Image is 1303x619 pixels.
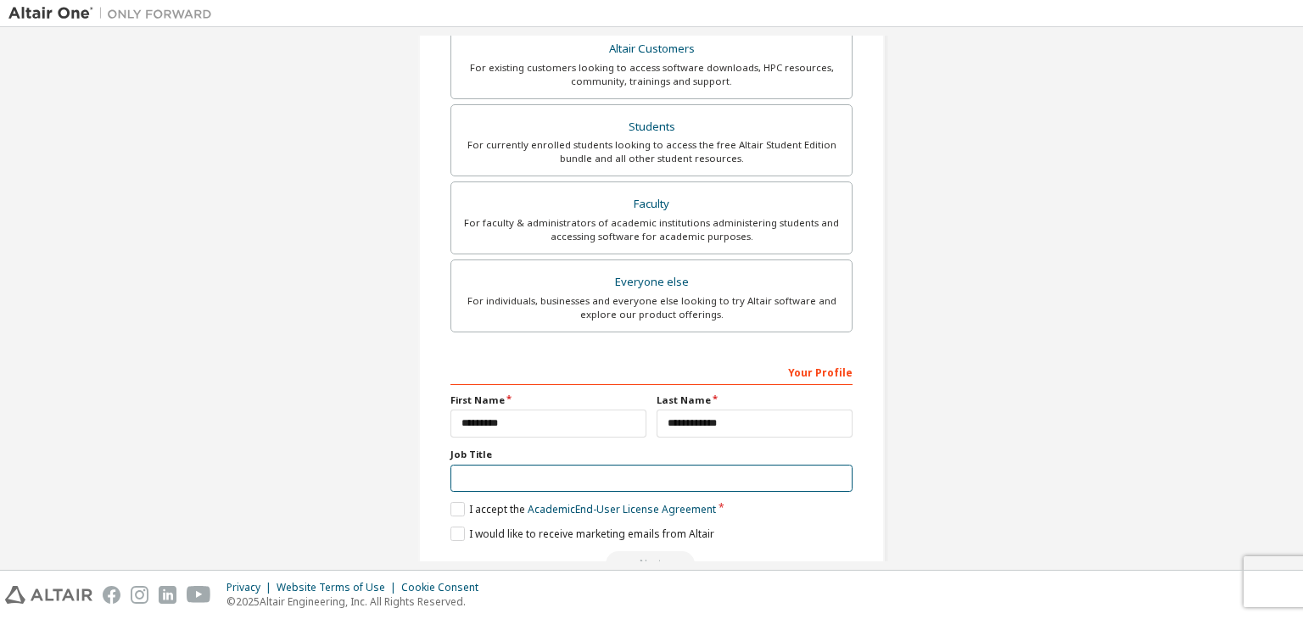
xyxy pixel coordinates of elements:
[461,61,842,88] div: For existing customers looking to access software downloads, HPC resources, community, trainings ...
[131,586,148,604] img: instagram.svg
[401,581,489,594] div: Cookie Consent
[226,594,489,609] p: © 2025 Altair Engineering, Inc. All Rights Reserved.
[461,115,842,139] div: Students
[450,358,853,385] div: Your Profile
[461,192,842,216] div: Faculty
[450,527,714,541] label: I would like to receive marketing emails from Altair
[159,586,176,604] img: linkedin.svg
[5,586,92,604] img: altair_logo.svg
[461,216,842,243] div: For faculty & administrators of academic institutions administering students and accessing softwa...
[657,393,853,407] label: Last Name
[277,581,401,594] div: Website Terms of Use
[461,294,842,321] div: For individuals, businesses and everyone else looking to try Altair software and explore our prod...
[461,270,842,294] div: Everyone else
[226,581,277,594] div: Privacy
[187,586,211,604] img: youtube.svg
[461,138,842,165] div: For currently enrolled students looking to access the free Altair Student Edition bundle and all ...
[450,448,853,461] label: Job Title
[461,37,842,61] div: Altair Customers
[528,502,716,516] a: Academic End-User License Agreement
[450,393,646,407] label: First Name
[450,551,853,577] div: You need to provide your academic email
[450,502,716,516] label: I accept the
[103,586,120,604] img: facebook.svg
[8,5,221,22] img: Altair One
